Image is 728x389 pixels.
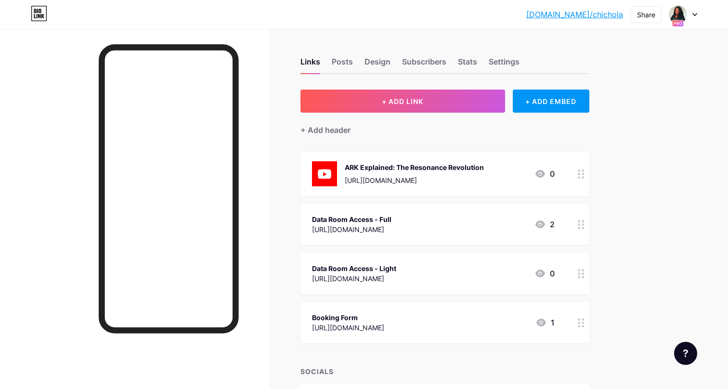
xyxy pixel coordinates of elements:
div: Subscribers [402,56,446,73]
div: Share [637,10,655,20]
div: 2 [534,219,555,230]
div: + Add header [300,124,351,136]
span: + ADD LINK [382,97,423,105]
div: [URL][DOMAIN_NAME] [312,273,396,284]
div: Stats [458,56,477,73]
div: Data Room Access - Light [312,263,396,273]
div: + ADD EMBED [513,90,589,113]
div: Data Room Access - Full [312,214,391,224]
div: [URL][DOMAIN_NAME] [345,175,484,185]
div: SOCIALS [300,366,589,376]
a: [DOMAIN_NAME]/chichola [526,9,623,20]
img: ARK Explained: The Resonance Revolution [312,161,337,186]
div: 0 [534,168,555,180]
div: Booking Form [312,312,384,323]
div: [URL][DOMAIN_NAME] [312,323,384,333]
div: [URL][DOMAIN_NAME] [312,224,391,234]
img: advancedresonance [669,5,687,24]
div: Design [364,56,390,73]
div: Settings [489,56,520,73]
div: Links [300,56,320,73]
div: ARK Explained: The Resonance Revolution [345,162,484,172]
div: Posts [332,56,353,73]
button: + ADD LINK [300,90,505,113]
div: 1 [535,317,555,328]
div: 0 [534,268,555,279]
